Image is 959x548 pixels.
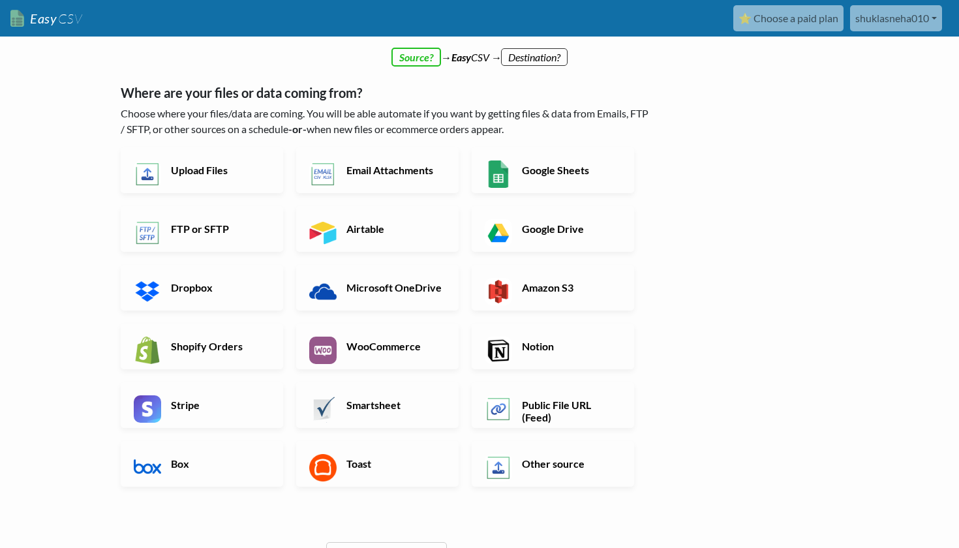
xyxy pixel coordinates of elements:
[485,160,512,188] img: Google Sheets App & API
[519,340,621,352] h6: Notion
[472,324,634,369] a: Notion
[519,457,621,470] h6: Other source
[309,395,337,423] img: Smartsheet App & API
[168,281,270,294] h6: Dropbox
[309,219,337,247] img: Airtable App & API
[134,160,161,188] img: Upload Files App & API
[472,265,634,311] a: Amazon S3
[121,265,283,311] a: Dropbox
[10,5,82,32] a: EasyCSV
[168,399,270,411] h6: Stripe
[57,10,82,27] span: CSV
[296,382,459,428] a: Smartsheet
[296,265,459,311] a: Microsoft OneDrive
[485,395,512,423] img: Public File URL App & API
[343,340,446,352] h6: WooCommerce
[343,164,446,176] h6: Email Attachments
[134,278,161,305] img: Dropbox App & API
[121,206,283,252] a: FTP or SFTP
[121,324,283,369] a: Shopify Orders
[472,147,634,193] a: Google Sheets
[309,337,337,364] img: WooCommerce App & API
[485,454,512,481] img: Other Source App & API
[309,454,337,481] img: Toast App & API
[472,206,634,252] a: Google Drive
[168,340,270,352] h6: Shopify Orders
[121,441,283,487] a: Box
[472,382,634,428] a: Public File URL (Feed)
[121,106,652,137] p: Choose where your files/data are coming. You will be able automate if you want by getting files &...
[121,85,652,100] h5: Where are your files or data coming from?
[733,5,844,31] a: ⭐ Choose a paid plan
[343,457,446,470] h6: Toast
[134,337,161,364] img: Shopify App & API
[134,395,161,423] img: Stripe App & API
[134,219,161,247] img: FTP or SFTP App & API
[296,441,459,487] a: Toast
[343,222,446,235] h6: Airtable
[168,164,270,176] h6: Upload Files
[134,454,161,481] img: Box App & API
[519,399,621,423] h6: Public File URL (Feed)
[168,222,270,235] h6: FTP or SFTP
[296,206,459,252] a: Airtable
[296,147,459,193] a: Email Attachments
[343,399,446,411] h6: Smartsheet
[309,160,337,188] img: Email New CSV or XLSX File App & API
[309,278,337,305] img: Microsoft OneDrive App & API
[485,219,512,247] img: Google Drive App & API
[108,37,851,65] div: → CSV →
[121,147,283,193] a: Upload Files
[168,457,270,470] h6: Box
[288,123,307,135] b: -or-
[519,281,621,294] h6: Amazon S3
[121,382,283,428] a: Stripe
[296,324,459,369] a: WooCommerce
[343,281,446,294] h6: Microsoft OneDrive
[485,337,512,364] img: Notion App & API
[519,164,621,176] h6: Google Sheets
[472,441,634,487] a: Other source
[850,5,942,31] a: shuklasneha010
[485,278,512,305] img: Amazon S3 App & API
[519,222,621,235] h6: Google Drive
